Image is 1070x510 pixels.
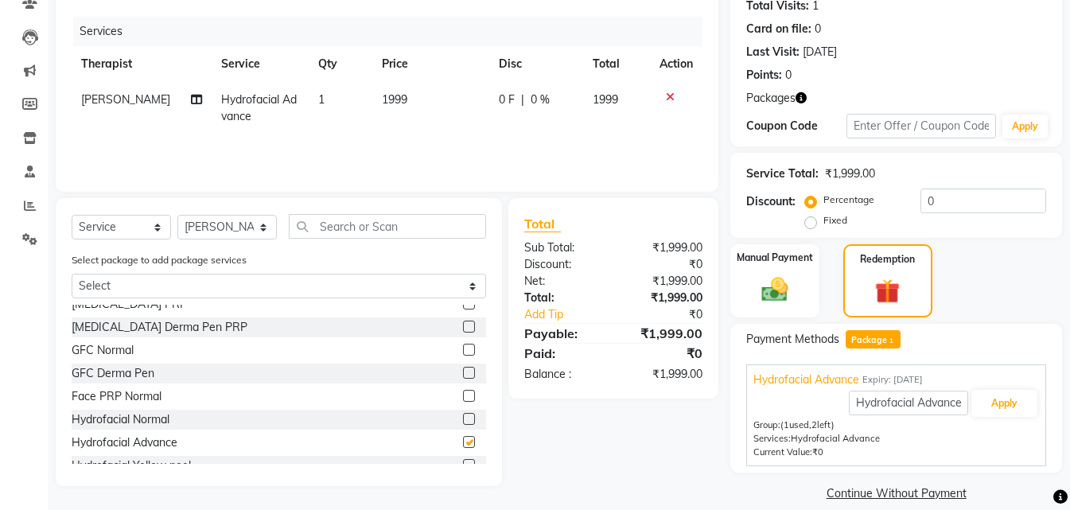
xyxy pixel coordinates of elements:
[289,214,486,239] input: Search or Scan
[524,216,561,232] span: Total
[72,253,247,267] label: Select package to add package services
[825,165,875,182] div: ₹1,999.00
[613,324,714,343] div: ₹1,999.00
[372,46,489,82] th: Price
[613,290,714,306] div: ₹1,999.00
[512,366,613,383] div: Balance :
[72,46,212,82] th: Therapist
[812,446,823,457] span: ₹0
[72,319,247,336] div: [MEDICAL_DATA] Derma Pen PRP
[72,365,154,382] div: GFC Derma Pen
[72,411,169,428] div: Hydrofacial Normal
[823,213,847,228] label: Fixed
[489,46,583,82] th: Disc
[823,193,874,207] label: Percentage
[746,90,796,107] span: Packages
[81,92,170,107] span: [PERSON_NAME]
[72,342,134,359] div: GFC Normal
[753,419,780,430] span: Group:
[512,239,613,256] div: Sub Total:
[746,118,846,134] div: Coupon Code
[780,419,835,430] span: used, left)
[846,330,901,348] span: Package
[971,390,1037,417] button: Apply
[512,324,613,343] div: Payable:
[753,433,791,444] span: Services:
[593,92,618,107] span: 1999
[803,44,837,60] div: [DATE]
[613,239,714,256] div: ₹1,999.00
[733,485,1059,502] a: Continue Without Payment
[512,344,613,363] div: Paid:
[521,91,524,108] span: |
[791,433,880,444] span: Hydrofacial Advance
[613,366,714,383] div: ₹1,999.00
[746,331,839,348] span: Payment Methods
[613,273,714,290] div: ₹1,999.00
[499,91,515,108] span: 0 F
[531,91,550,108] span: 0 %
[613,344,714,363] div: ₹0
[737,251,813,265] label: Manual Payment
[785,67,792,84] div: 0
[746,165,819,182] div: Service Total:
[512,256,613,273] div: Discount:
[512,306,631,323] a: Add Tip
[650,46,702,82] th: Action
[309,46,373,82] th: Qty
[846,114,996,138] input: Enter Offer / Coupon Code
[746,67,782,84] div: Points:
[746,21,811,37] div: Card on file:
[221,92,297,123] span: Hydrofacial Advance
[753,372,859,388] span: Hydrofacial Advance
[630,306,714,323] div: ₹0
[746,44,800,60] div: Last Visit:
[583,46,650,82] th: Total
[382,92,407,107] span: 1999
[746,193,796,210] div: Discount:
[815,21,821,37] div: 0
[512,290,613,306] div: Total:
[867,276,908,307] img: _gift.svg
[318,92,325,107] span: 1
[73,17,714,46] div: Services
[862,373,923,387] span: Expiry: [DATE]
[72,457,191,474] div: Hydrofacial Yellow peel
[212,46,308,82] th: Service
[811,419,817,430] span: 2
[613,256,714,273] div: ₹0
[72,388,161,405] div: Face PRP Normal
[1002,115,1048,138] button: Apply
[849,391,968,415] input: note
[512,273,613,290] div: Net:
[860,252,915,267] label: Redemption
[753,446,812,457] span: Current Value:
[780,419,789,430] span: (1
[72,434,177,451] div: Hydrofacial Advance
[887,337,896,346] span: 1
[753,274,796,305] img: _cash.svg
